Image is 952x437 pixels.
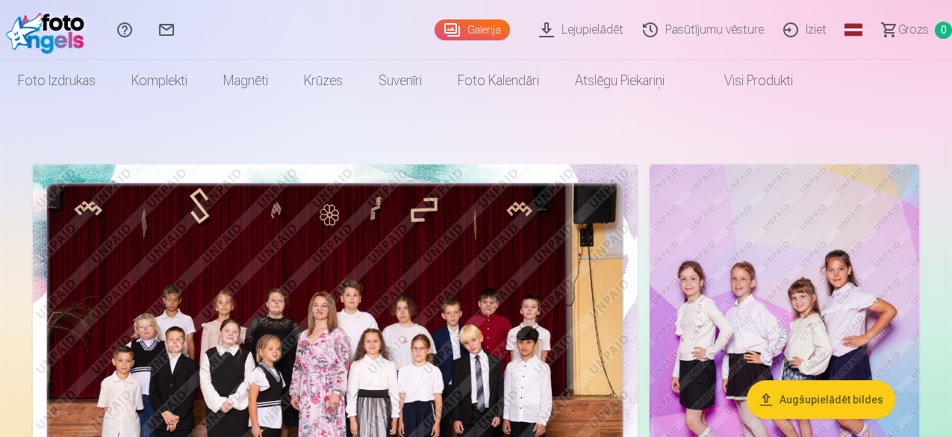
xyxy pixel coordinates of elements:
a: Galerija [435,19,510,40]
a: Suvenīri [361,60,440,102]
span: 0 [935,22,952,39]
a: Komplekti [113,60,205,102]
a: Krūzes [286,60,361,102]
a: Magnēti [205,60,286,102]
a: Foto kalendāri [440,60,557,102]
a: Atslēgu piekariņi [557,60,682,102]
img: /fa1 [6,6,92,54]
button: Augšupielādēt bildes [747,380,895,419]
span: Grozs [898,21,929,39]
a: Visi produkti [682,60,811,102]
